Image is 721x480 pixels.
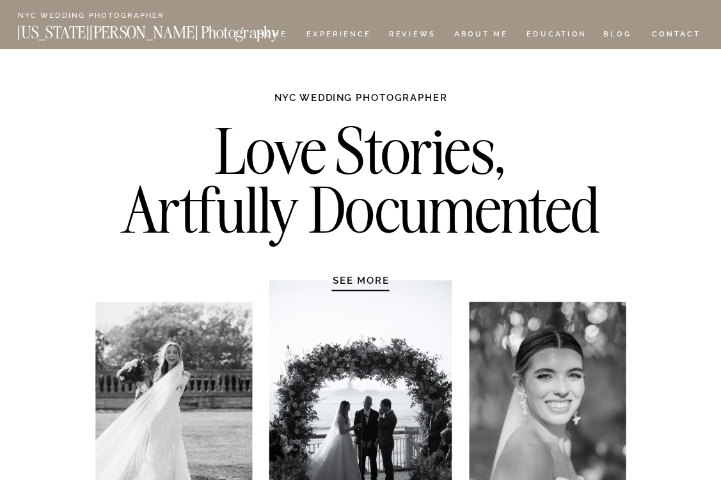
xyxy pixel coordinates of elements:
[454,31,508,41] a: ABOUT ME
[306,31,370,41] a: Experience
[603,31,632,41] a: BLOG
[304,274,418,286] a: SEE MORE
[389,31,434,41] a: REVIEWS
[651,27,701,41] a: CONTACT
[248,91,473,116] h1: NYC WEDDING PHOTOGRAPHER
[109,122,613,248] h2: Love Stories, Artfully Documented
[525,31,589,41] a: EDUCATION
[17,25,319,35] a: [US_STATE][PERSON_NAME] Photography
[18,12,199,21] a: NYC Wedding Photographer
[255,31,290,41] a: HOME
